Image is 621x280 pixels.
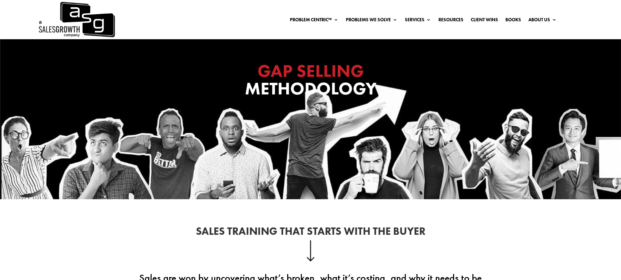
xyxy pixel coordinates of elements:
[346,17,397,25] a: Problems We Solve
[505,17,521,25] a: Books
[438,17,463,25] a: Resources
[258,60,364,82] span: GAP SELLING
[405,17,431,25] a: Services
[528,17,557,25] a: About Us
[307,240,315,261] img: down-arrow
[131,226,490,240] h2: Sales Training That Starts With the Buyer
[290,17,338,25] a: Problem Centric™
[471,17,498,25] a: Client Wins
[177,62,444,101] h1: Methodology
